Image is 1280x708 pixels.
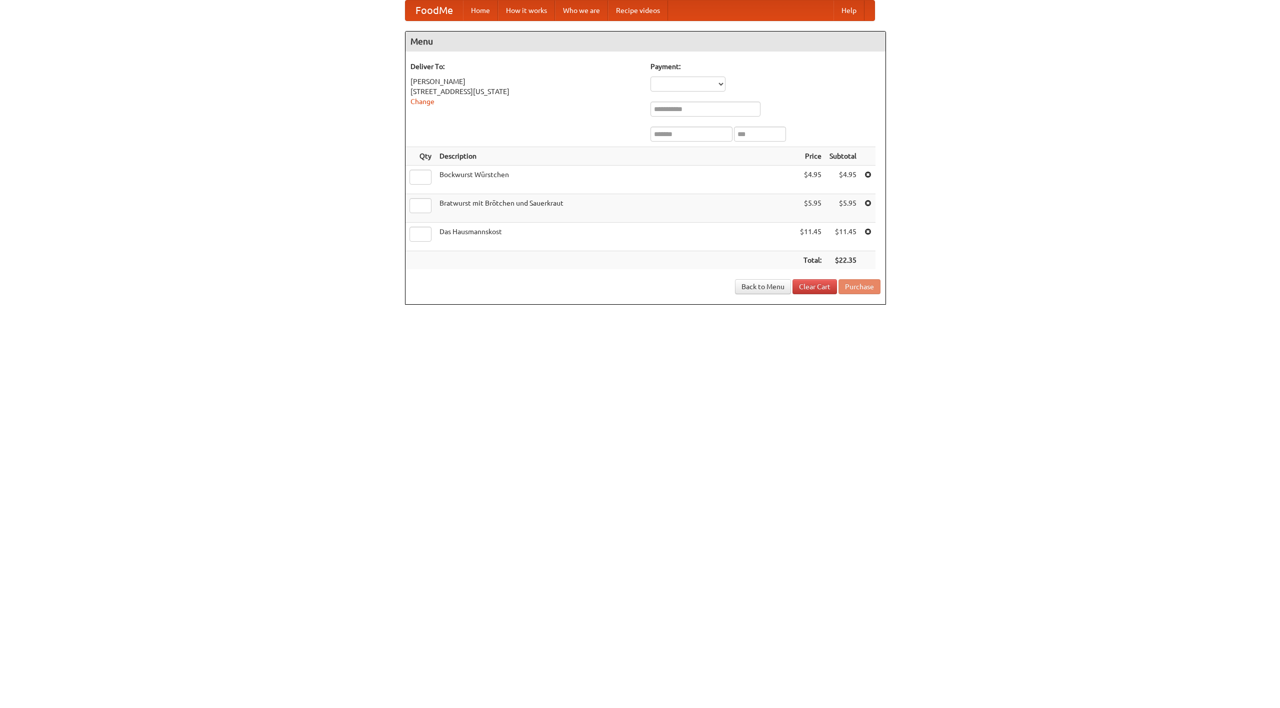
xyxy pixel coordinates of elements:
[435,166,796,194] td: Bockwurst Würstchen
[608,1,668,21] a: Recipe videos
[825,147,860,166] th: Subtotal
[405,32,885,52] h4: Menu
[796,147,825,166] th: Price
[463,1,498,21] a: Home
[825,251,860,270] th: $22.35
[796,223,825,251] td: $11.45
[796,166,825,194] td: $4.95
[796,194,825,223] td: $5.95
[410,87,640,97] div: [STREET_ADDRESS][US_STATE]
[796,251,825,270] th: Total:
[833,1,864,21] a: Help
[838,279,880,294] button: Purchase
[435,194,796,223] td: Bratwurst mit Brötchen und Sauerkraut
[410,98,434,106] a: Change
[435,147,796,166] th: Description
[735,279,791,294] a: Back to Menu
[410,77,640,87] div: [PERSON_NAME]
[792,279,837,294] a: Clear Cart
[825,223,860,251] td: $11.45
[825,194,860,223] td: $5.95
[435,223,796,251] td: Das Hausmannskost
[650,62,880,72] h5: Payment:
[405,1,463,21] a: FoodMe
[410,62,640,72] h5: Deliver To:
[498,1,555,21] a: How it works
[405,147,435,166] th: Qty
[825,166,860,194] td: $4.95
[555,1,608,21] a: Who we are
